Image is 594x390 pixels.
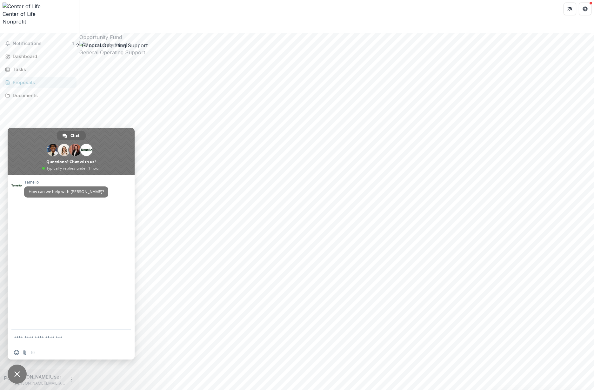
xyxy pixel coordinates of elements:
div: Dashboard [13,53,71,60]
div: Opportunity Fund [79,33,594,41]
span: Notifications [13,41,72,46]
div: Chat [57,131,86,140]
span: Temelio [24,180,108,185]
span: How can we help with [PERSON_NAME]? [29,189,104,194]
a: Proposals [3,77,77,88]
h2: General Operating Support [79,49,594,56]
a: Documents [3,90,77,101]
p: [PERSON_NAME] [14,373,50,380]
button: Get Help [579,3,591,15]
div: Patrick Ohrman [4,374,11,382]
span: Insert an emoji [14,350,19,355]
span: Chat [70,131,79,140]
div: Tasks [13,66,71,73]
div: Close chat [8,365,27,384]
span: Audio message [30,350,36,355]
div: Documents [13,92,71,99]
button: Partners [564,3,576,15]
button: Notifications1 [3,38,77,49]
button: More [68,376,75,383]
p: User [50,373,62,380]
div: Center of Life [3,10,77,18]
textarea: Compose your message... [14,335,114,341]
img: Center of Life [3,3,77,10]
p: [PERSON_NAME][EMAIL_ADDRESS][PERSON_NAME][DOMAIN_NAME] [14,380,65,386]
div: General Operating Support [82,42,148,49]
div: Proposals [13,79,71,86]
a: Dashboard [3,51,77,62]
a: Tasks [3,64,77,75]
span: 1 [72,41,74,46]
span: Send a file [22,350,27,355]
span: Nonprofit [3,18,26,25]
img: Opportunity Fund [79,41,594,49]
